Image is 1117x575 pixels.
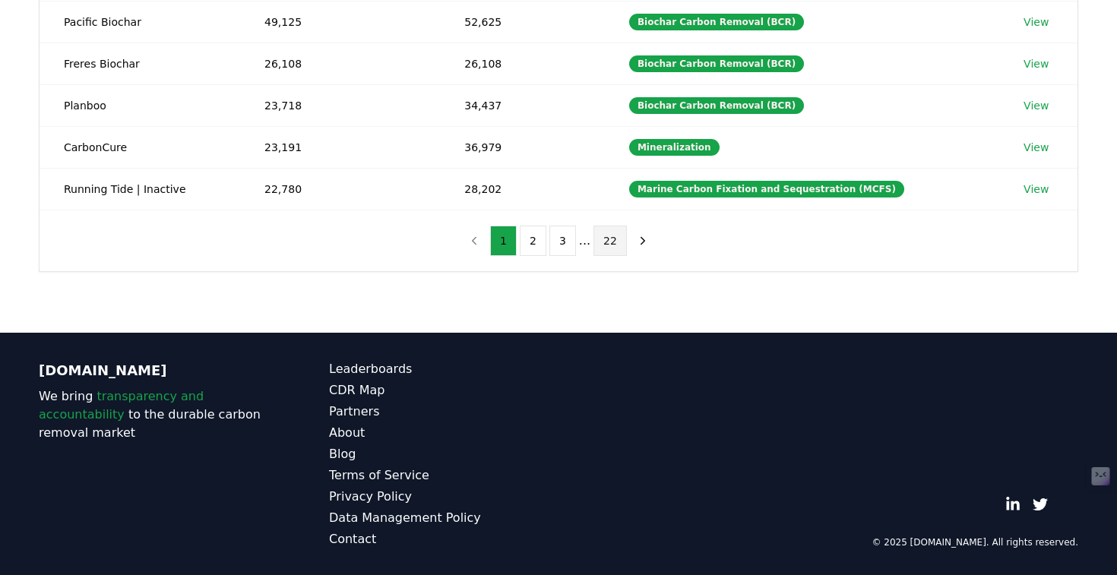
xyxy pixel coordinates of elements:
button: 22 [593,226,627,256]
td: CarbonCure [40,126,240,168]
a: CDR Map [329,381,558,400]
td: 26,108 [440,43,605,84]
a: Contact [329,530,558,548]
a: About [329,424,558,442]
a: View [1024,56,1049,71]
p: [DOMAIN_NAME] [39,360,268,381]
div: Biochar Carbon Removal (BCR) [629,14,804,30]
a: View [1024,140,1049,155]
a: Leaderboards [329,360,558,378]
td: Pacific Biochar [40,1,240,43]
a: View [1024,182,1049,197]
a: View [1024,98,1049,113]
div: Biochar Carbon Removal (BCR) [629,97,804,114]
td: 23,718 [240,84,440,126]
td: 49,125 [240,1,440,43]
a: View [1024,14,1049,30]
td: 23,191 [240,126,440,168]
div: Marine Carbon Fixation and Sequestration (MCFS) [629,181,904,197]
td: 34,437 [440,84,605,126]
li: ... [579,232,590,250]
td: Running Tide | Inactive [40,168,240,210]
span: transparency and accountability [39,389,204,422]
a: Data Management Policy [329,509,558,527]
td: 52,625 [440,1,605,43]
a: Blog [329,445,558,463]
a: Privacy Policy [329,488,558,506]
a: Terms of Service [329,466,558,485]
td: Freres Biochar [40,43,240,84]
td: 28,202 [440,168,605,210]
button: 3 [549,226,576,256]
a: Twitter [1033,497,1048,512]
a: Partners [329,403,558,421]
button: next page [630,226,656,256]
button: 1 [490,226,517,256]
p: We bring to the durable carbon removal market [39,387,268,442]
td: 26,108 [240,43,440,84]
div: Biochar Carbon Removal (BCR) [629,55,804,72]
td: 36,979 [440,126,605,168]
p: © 2025 [DOMAIN_NAME]. All rights reserved. [872,536,1078,548]
button: 2 [520,226,546,256]
td: 22,780 [240,168,440,210]
td: Planboo [40,84,240,126]
a: LinkedIn [1005,497,1020,512]
div: Mineralization [629,139,720,156]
